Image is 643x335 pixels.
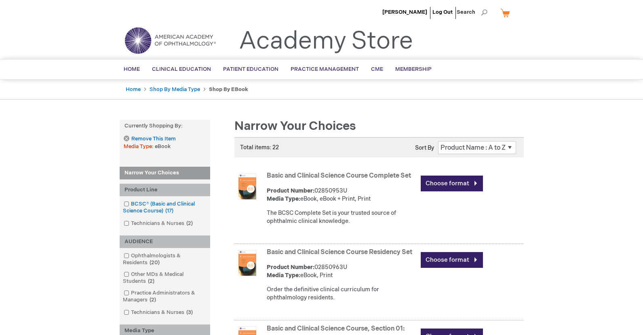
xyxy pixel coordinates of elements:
[124,143,155,150] span: Media Type
[120,235,210,248] div: AUDIENCE
[371,66,383,72] span: CME
[184,309,195,316] span: 3
[267,195,300,202] strong: Media Type:
[122,252,208,267] a: Ophthalmologists & Residents20
[120,120,210,132] strong: Currently Shopping by:
[155,143,171,150] span: eBook
[122,309,196,316] a: Technicians & Nurses3
[148,297,158,303] span: 2
[267,209,417,225] div: The BCSC Complete Set is your trusted source of ophthalmic clinical knowledge.
[382,9,427,15] a: [PERSON_NAME]
[421,252,483,268] a: Choose format
[432,9,453,15] a: Log Out
[267,248,412,256] a: Basic and Clinical Science Course Residency Set
[267,187,417,203] div: 02850953U eBook, eBook + Print, Print
[146,278,156,284] span: 2
[120,167,210,180] strong: Narrow Your Choices
[122,200,208,215] a: BCSC® (Basic and Clinical Science Course)17
[291,66,359,72] span: Practice Management
[184,220,195,227] span: 2
[122,289,208,304] a: Practice Administrators & Managers2
[124,66,140,72] span: Home
[163,208,175,214] span: 17
[234,250,260,276] img: Basic and Clinical Science Course Residency Set
[457,4,487,20] span: Search
[395,66,432,72] span: Membership
[267,286,417,302] div: Order the definitive clinical curriculum for ophthalmology residents.
[239,27,413,56] a: Academy Store
[126,86,141,93] a: Home
[122,220,196,227] a: Technicians & Nurses2
[122,271,208,285] a: Other MDs & Medical Students2
[267,172,411,180] a: Basic and Clinical Science Course Complete Set
[223,66,278,72] span: Patient Education
[267,187,314,194] strong: Product Number:
[421,176,483,191] a: Choose format
[267,272,300,279] strong: Media Type:
[234,174,260,199] img: Basic and Clinical Science Course Complete Set
[267,263,417,280] div: 02850963U eBook, Print
[152,66,211,72] span: Clinical Education
[150,86,200,93] a: Shop By Media Type
[415,144,434,151] label: Sort By
[234,119,356,134] span: Narrow Your Choices
[209,86,248,93] strong: Shop By eBook
[131,135,176,143] span: Remove This Item
[148,259,162,266] span: 20
[120,184,210,196] div: Product Line
[240,144,279,151] span: Total items: 22
[124,136,175,142] a: Remove This Item
[267,264,314,271] strong: Product Number:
